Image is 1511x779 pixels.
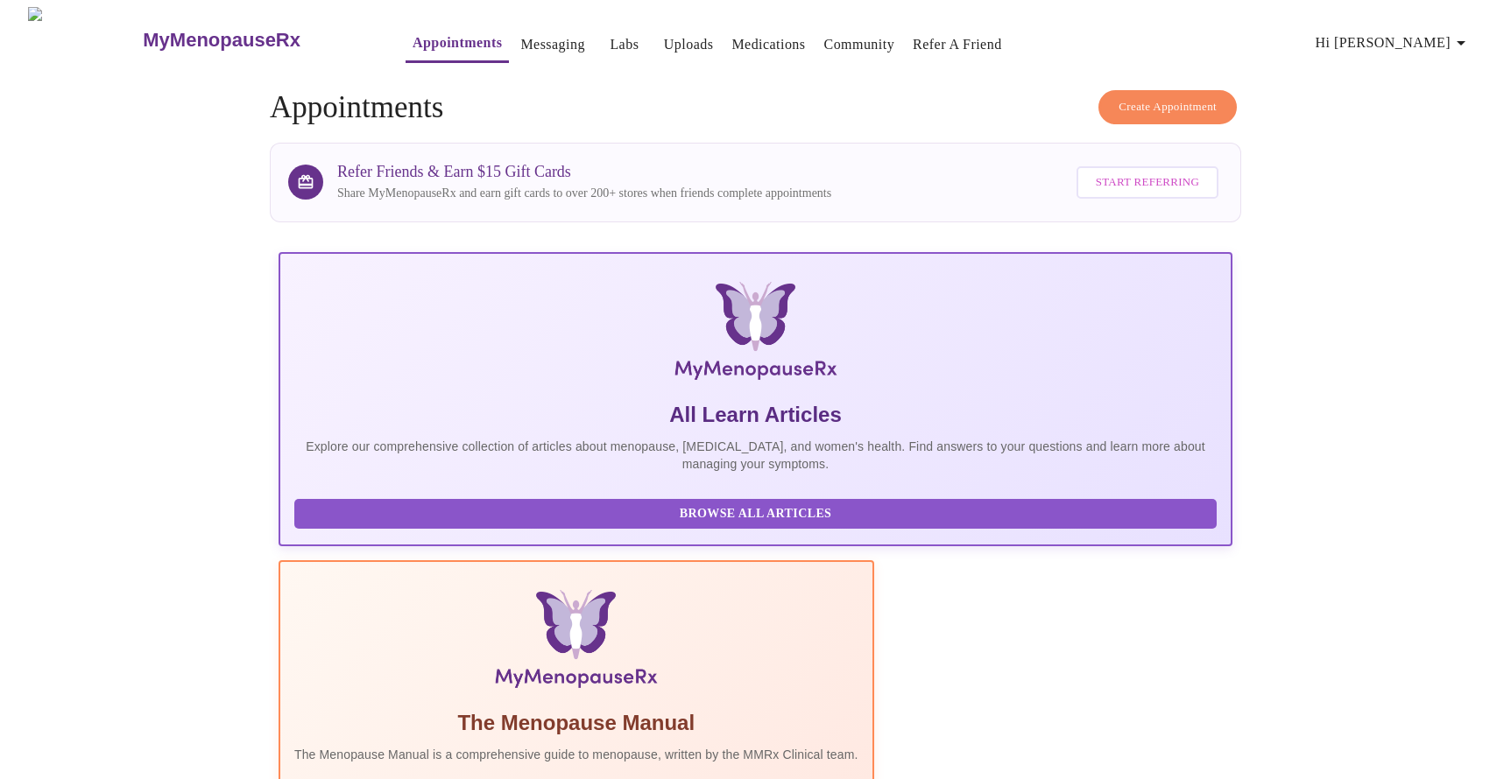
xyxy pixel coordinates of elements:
[438,282,1074,387] img: MyMenopauseRx Logo
[1096,172,1199,193] span: Start Referring
[657,27,721,62] button: Uploads
[1119,97,1217,117] span: Create Appointment
[312,503,1199,525] span: Browse All Articles
[294,499,1217,530] button: Browse All Articles
[513,27,591,62] button: Messaging
[1072,158,1223,207] a: Start Referring
[610,32,639,57] a: Labs
[337,163,831,181] h3: Refer Friends & Earn $15 Gift Cards
[731,32,805,57] a: Medications
[1316,31,1472,55] span: Hi [PERSON_NAME]
[270,90,1241,125] h4: Appointments
[824,32,895,57] a: Community
[1098,90,1237,124] button: Create Appointment
[337,185,831,202] p: Share MyMenopauseRx and earn gift cards to over 200+ stores when friends complete appointments
[406,25,509,63] button: Appointments
[384,590,768,695] img: Menopause Manual
[28,7,141,73] img: MyMenopauseRx Logo
[913,32,1002,57] a: Refer a Friend
[294,401,1217,429] h5: All Learn Articles
[294,438,1217,473] p: Explore our comprehensive collection of articles about menopause, [MEDICAL_DATA], and women's hea...
[1077,166,1218,199] button: Start Referring
[906,27,1009,62] button: Refer a Friend
[294,505,1221,520] a: Browse All Articles
[664,32,714,57] a: Uploads
[520,32,584,57] a: Messaging
[724,27,812,62] button: Medications
[143,29,300,52] h3: MyMenopauseRx
[413,31,502,55] a: Appointments
[817,27,902,62] button: Community
[1309,25,1479,60] button: Hi [PERSON_NAME]
[294,709,858,737] h5: The Menopause Manual
[141,10,371,71] a: MyMenopauseRx
[597,27,653,62] button: Labs
[294,746,858,763] p: The Menopause Manual is a comprehensive guide to menopause, written by the MMRx Clinical team.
